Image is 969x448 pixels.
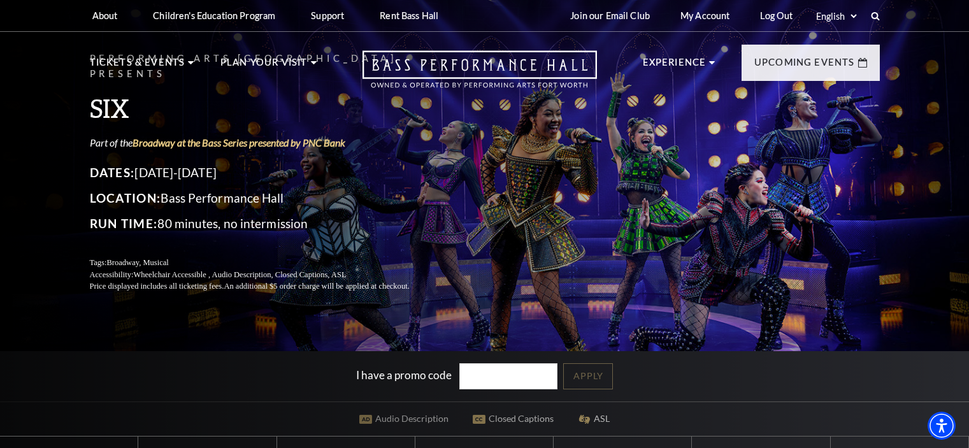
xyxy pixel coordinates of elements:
[90,55,185,78] p: Tickets & Events
[90,165,135,180] span: Dates:
[106,258,168,267] span: Broadway, Musical
[356,368,452,381] label: I have a promo code
[133,270,346,279] span: Wheelchair Accessible , Audio Description, Closed Captions, ASL
[754,55,855,78] p: Upcoming Events
[133,136,345,148] a: Broadway at the Bass Series presented by PNC Bank - open in a new tab
[90,213,440,234] p: 80 minutes, no intermission
[92,10,118,21] p: About
[90,188,440,208] p: Bass Performance Hall
[90,92,440,124] h3: SIX
[90,269,440,281] p: Accessibility:
[928,412,956,440] div: Accessibility Menu
[90,163,440,183] p: [DATE]-[DATE]
[311,10,344,21] p: Support
[220,55,308,78] p: Plan Your Visit
[90,257,440,269] p: Tags:
[224,282,409,291] span: An additional $5 order charge will be applied at checkout.
[90,280,440,293] p: Price displayed includes all ticketing fees.
[317,50,643,101] a: Open this option
[380,10,438,21] p: Rent Bass Hall
[153,10,275,21] p: Children's Education Program
[90,136,440,150] p: Part of the
[90,216,158,231] span: Run Time:
[814,10,859,22] select: Select:
[90,191,161,205] span: Location:
[643,55,707,78] p: Experience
